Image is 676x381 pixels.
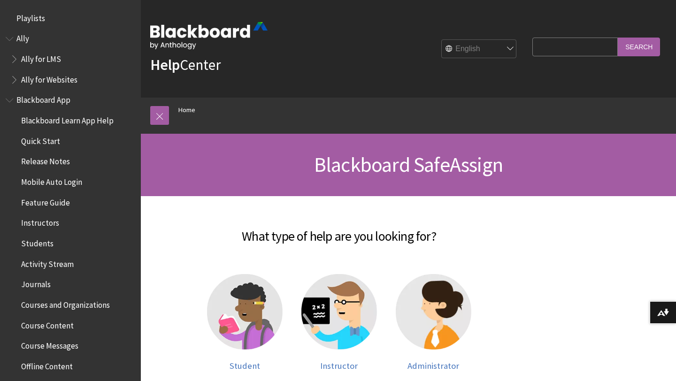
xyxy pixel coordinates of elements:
[150,215,528,246] h2: What type of help are you looking for?
[150,55,221,74] a: HelpCenter
[21,236,54,248] span: Students
[442,40,517,59] select: Site Language Selector
[396,274,471,350] img: Administrator help
[16,92,70,105] span: Blackboard App
[16,10,45,23] span: Playlists
[21,113,114,125] span: Blackboard Learn App Help
[21,51,61,64] span: Ally for LMS
[207,274,283,371] a: Student help Student
[301,274,377,371] a: Instructor help Instructor
[21,72,77,84] span: Ally for Websites
[301,274,377,350] img: Instructor help
[21,318,74,330] span: Course Content
[6,10,135,26] nav: Book outline for Playlists
[21,195,70,207] span: Feature Guide
[21,133,60,146] span: Quick Start
[407,360,459,371] span: Administrator
[396,274,471,371] a: Administrator help Administrator
[21,256,74,269] span: Activity Stream
[21,358,73,371] span: Offline Content
[21,215,59,228] span: Instructors
[230,360,260,371] span: Student
[21,297,110,310] span: Courses and Organizations
[618,38,660,56] input: Search
[178,104,195,116] a: Home
[21,277,51,290] span: Journals
[21,338,78,351] span: Course Messages
[21,174,82,187] span: Mobile Auto Login
[16,31,29,44] span: Ally
[207,274,283,350] img: Student help
[150,22,268,49] img: Blackboard by Anthology
[6,31,135,88] nav: Book outline for Anthology Ally Help
[320,360,358,371] span: Instructor
[314,152,503,177] span: Blackboard SafeAssign
[150,55,180,74] strong: Help
[21,154,70,167] span: Release Notes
